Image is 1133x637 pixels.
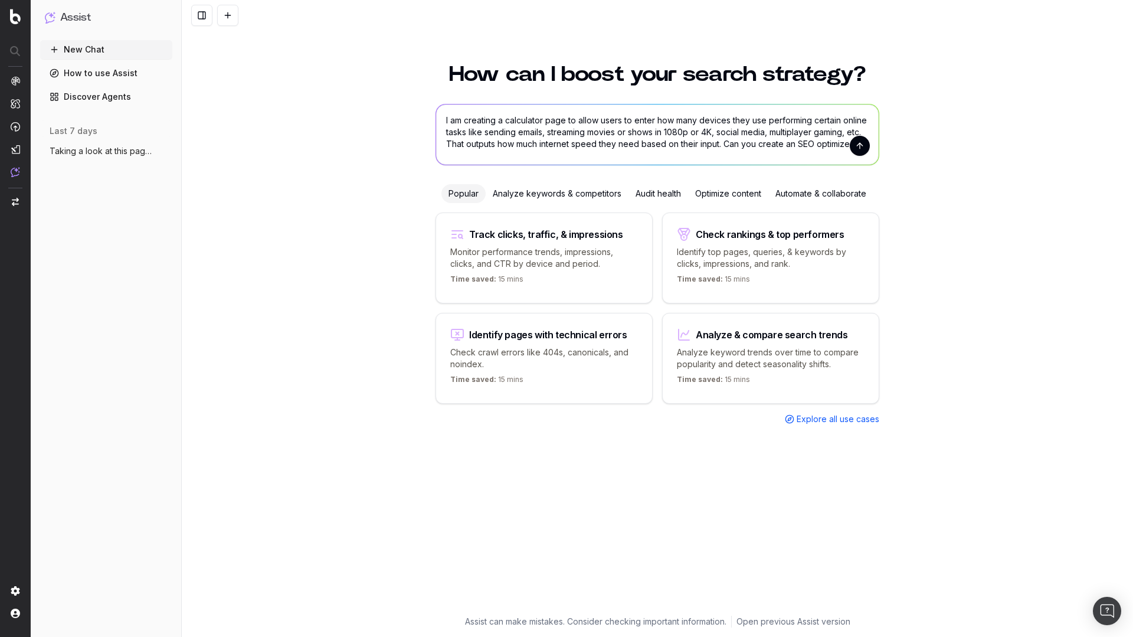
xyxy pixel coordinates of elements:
img: Intelligence [11,99,20,109]
h1: How can I boost your search strategy? [435,64,879,85]
img: Assist [45,12,55,23]
div: Open Intercom Messenger [1093,597,1121,625]
p: 15 mins [677,275,750,289]
span: Explore all use cases [797,413,879,425]
span: Taking a look at this page: [URL]. [50,145,153,157]
div: Analyze & compare search trends [696,330,848,339]
a: How to use Assist [40,64,172,83]
div: Track clicks, traffic, & impressions [469,230,623,239]
img: Botify logo [10,9,21,24]
img: Activation [11,122,20,132]
p: 15 mins [450,275,523,289]
img: Setting [11,586,20,596]
div: Audit health [628,184,688,203]
span: Time saved: [677,375,723,384]
p: Assist can make mistakes. Consider checking important information. [465,616,726,628]
p: 15 mins [677,375,750,389]
div: Identify pages with technical errors [469,330,627,339]
img: Studio [11,145,20,154]
a: Explore all use cases [785,413,879,425]
img: Assist [11,167,20,177]
div: Analyze keywords & competitors [486,184,628,203]
div: Popular [441,184,486,203]
img: My account [11,609,20,618]
p: Check crawl errors like 404s, canonicals, and noindex. [450,347,638,370]
span: last 7 days [50,125,97,137]
a: Discover Agents [40,87,172,106]
span: Time saved: [450,275,496,283]
a: Open previous Assist version [736,616,850,628]
p: Analyze keyword trends over time to compare popularity and detect seasonality shifts. [677,347,865,370]
span: Time saved: [677,275,723,283]
div: Optimize content [688,184,768,203]
button: Taking a look at this page: [URL]. [40,142,172,161]
button: New Chat [40,40,172,59]
p: 15 mins [450,375,523,389]
p: Monitor performance trends, impressions, clicks, and CTR by device and period. [450,246,638,270]
p: Identify top pages, queries, & keywords by clicks, impressions, and rank. [677,246,865,270]
textarea: I am creating a calculator page to allow users to enter how many devices they use performing cert... [436,104,879,165]
button: Assist [45,9,168,26]
span: Time saved: [450,375,496,384]
h1: Assist [60,9,91,26]
img: Switch project [12,198,19,206]
img: Analytics [11,76,20,86]
div: Check rankings & top performers [696,230,844,239]
div: Automate & collaborate [768,184,873,203]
